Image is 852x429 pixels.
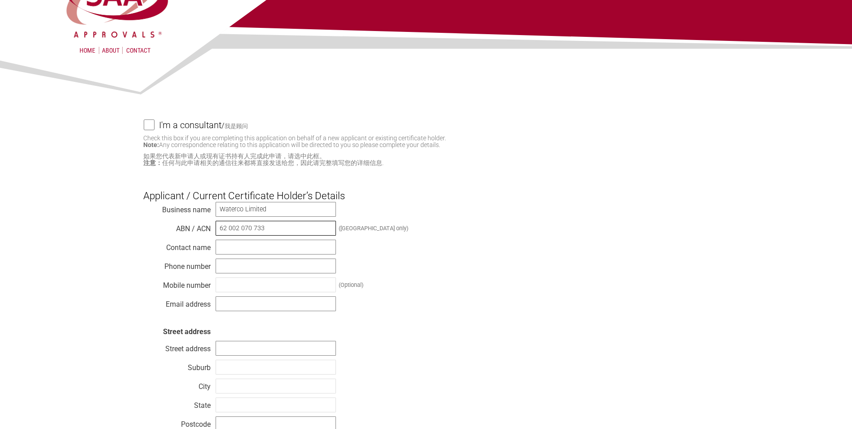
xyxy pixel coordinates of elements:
div: Contact name [143,241,211,250]
a: About [99,47,123,54]
div: Phone number [143,260,211,269]
h4: I'm a consultant [159,115,221,135]
small: 如果您代表新申请人或现有证书持有人完成此申请，请选中此框。 任何与此申请相关的通信往来都将直接发送给您，因此请完整填写您的详细信息. [143,153,709,166]
small: Check this box if you are completing this application on behalf of a new applicant or existing ce... [143,134,446,148]
div: Street address [143,342,211,351]
strong: Street address [163,327,211,336]
div: Email address [143,298,211,307]
label: / [159,120,709,130]
div: City [143,380,211,389]
div: (Optional) [339,282,363,288]
div: Mobile number [143,279,211,288]
a: Home [79,47,95,54]
div: Suburb [143,361,211,370]
a: Contact [126,47,150,54]
div: Business name [143,203,211,212]
div: Postcode [143,418,211,427]
div: State [143,399,211,408]
small: 我是顾问 [225,123,248,130]
strong: 注意： [143,159,162,166]
div: ABN / ACN [143,222,211,231]
div: ([GEOGRAPHIC_DATA] only) [339,225,408,232]
strong: Note: [143,141,159,148]
h3: Applicant / Current Certificate Holder’s Details [143,174,709,201]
